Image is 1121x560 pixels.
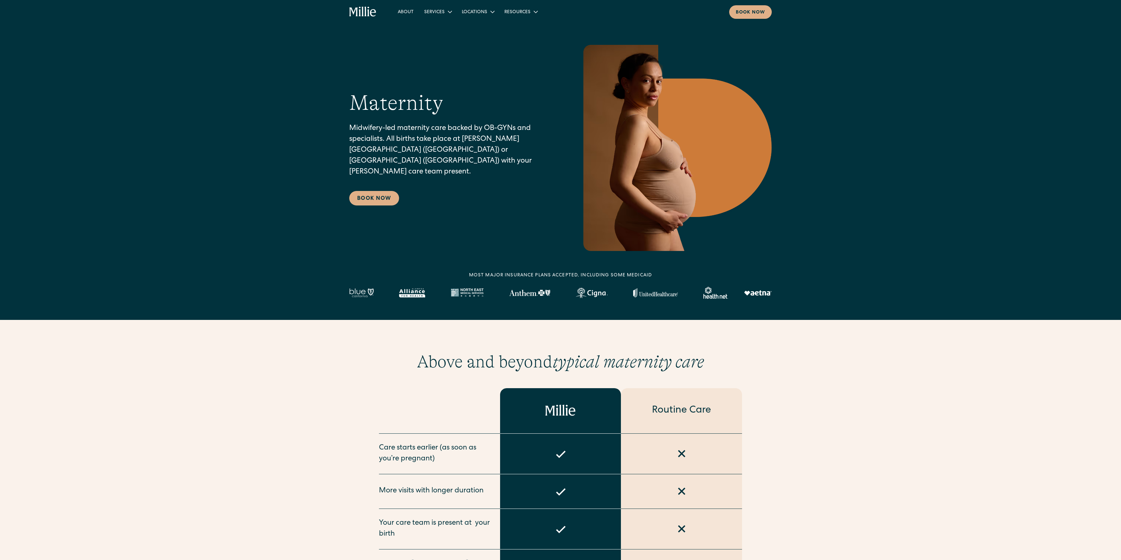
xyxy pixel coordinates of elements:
[379,443,492,465] div: Care starts earlier (as soon as you’re pregnant)
[504,9,530,16] div: Resources
[579,45,772,251] img: Pregnant woman in neutral underwear holding her belly, standing in profile against a warm-toned g...
[379,486,484,497] div: More visits with longer duration
[652,404,711,418] div: Routine Care
[633,288,678,297] img: United Healthcare logo
[399,288,425,297] img: Alameda Alliance logo
[744,290,772,296] img: Aetna logo
[424,9,445,16] div: Services
[545,405,576,417] img: Millie logo
[419,6,457,17] div: Services
[703,287,728,299] img: Healthnet logo
[379,518,492,540] div: Your care team is present at your birth
[729,5,772,19] a: Book now
[457,6,499,17] div: Locations
[462,9,487,16] div: Locations
[349,191,399,205] a: Book Now
[576,288,608,298] img: Cigna logo
[509,290,550,296] img: Anthem Logo
[499,6,542,17] div: Resources
[349,352,772,372] h2: Above and beyond
[349,90,443,116] h1: Maternity
[349,123,553,178] p: Midwifery-led maternity care backed by OB-GYNs and specialists. All births take place at [PERSON_...
[349,7,377,17] a: home
[469,272,652,279] div: MOST MAJOR INSURANCE PLANS ACCEPTED, INCLUDING some MEDICAID
[736,9,765,16] div: Book now
[553,352,704,372] em: typical maternity care
[392,6,419,17] a: About
[451,288,484,297] img: North East Medical Services logo
[349,288,374,297] img: Blue California logo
